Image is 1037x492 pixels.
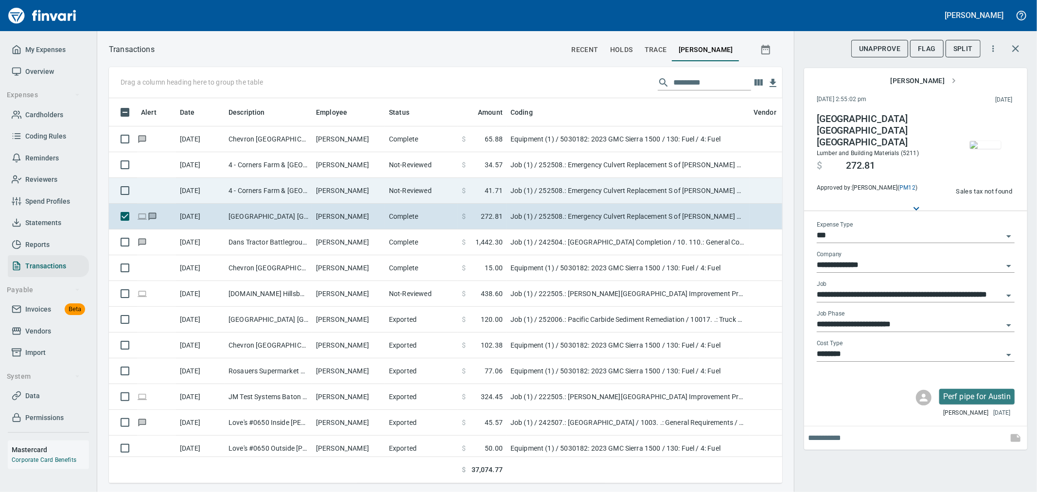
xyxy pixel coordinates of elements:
td: Complete [385,229,458,255]
span: Invoices [25,303,51,316]
span: Online transaction [137,213,147,219]
td: [DATE] [176,281,225,307]
span: Description [228,106,265,118]
td: [PERSON_NAME] [312,229,385,255]
a: Overview [8,61,89,83]
td: 4 - Corners Farm & [GEOGRAPHIC_DATA] [GEOGRAPHIC_DATA] [225,178,312,204]
span: Vendor [754,106,776,118]
td: Job (1) / 252006.: Pacific Carbide Sediment Remediation / 10017. .: Truck Allowance (PM) / 5: Other [507,307,750,333]
td: Job (1) / 222505.: [PERSON_NAME][GEOGRAPHIC_DATA] Improvement Project, PLW 1.2 / 14. . 82: Waterl... [507,281,750,307]
td: Love's #0650 Outside [PERSON_NAME] OR [225,436,312,461]
span: Has messages [137,136,147,142]
a: InvoicesBeta [8,299,89,320]
td: [PERSON_NAME] [312,384,385,410]
a: Cardholders [8,104,89,126]
a: Data [8,385,89,407]
span: Amount [478,106,503,118]
span: $ [462,340,466,350]
span: Employee [316,106,347,118]
td: Exported [385,384,458,410]
button: Sales tax not found [953,184,1015,199]
span: Has messages [137,239,147,245]
span: Beta [65,304,85,315]
a: My Expenses [8,39,89,61]
span: Import [25,347,46,359]
td: [DATE] [176,410,225,436]
span: Transactions [25,260,66,272]
span: $ [462,289,466,299]
td: Chevron [GEOGRAPHIC_DATA] [225,255,312,281]
td: Job (1) / 252508.: Emergency Culvert Replacement S of [PERSON_NAME] Hts RD / 10. .: General Condi... [507,204,750,229]
span: 45.57 [485,418,503,427]
h5: [PERSON_NAME] [945,10,1003,20]
td: [PERSON_NAME] [312,178,385,204]
p: Transactions [109,44,155,55]
p: Perf pipe for Austin [943,391,1011,403]
span: Online transaction [137,393,147,400]
td: [DATE] [176,126,225,152]
p: Drag a column heading here to group the table [121,77,263,87]
a: Reminders [8,147,89,169]
span: Spend Profiles [25,195,70,208]
td: [PERSON_NAME] [312,436,385,461]
td: [DATE] [176,152,225,178]
span: Overview [25,66,54,78]
span: $ [462,443,466,453]
button: Download table [766,76,780,90]
a: Vendors [8,320,89,342]
td: [DATE] [176,178,225,204]
button: Flag [910,40,944,58]
button: Open [1002,229,1016,243]
button: UnApprove [851,40,909,58]
td: Not-Reviewed [385,281,458,307]
span: [DATE] [993,408,1011,418]
a: Corporate Card Benefits [12,457,76,463]
span: Reminders [25,152,59,164]
td: [GEOGRAPHIC_DATA] [GEOGRAPHIC_DATA] OR [225,307,312,333]
td: Job (1) / 222505.: [PERSON_NAME][GEOGRAPHIC_DATA] Improvement Project, PLW 1.2 / 14. . 82: Waterl... [507,384,750,410]
span: holds [610,44,633,56]
span: Sales tax not found [956,186,1012,197]
td: Complete [385,255,458,281]
td: [PERSON_NAME] [312,255,385,281]
td: Exported [385,333,458,358]
span: UnApprove [859,43,901,55]
span: $ [462,237,466,247]
span: Reports [25,239,50,251]
span: $ [462,465,466,475]
a: Statements [8,212,89,234]
span: Split [953,43,973,55]
td: [DATE] [176,204,225,229]
td: Love's #0650 Inside [PERSON_NAME] OR [225,410,312,436]
span: Reviewers [25,174,57,186]
td: Not-Reviewed [385,152,458,178]
td: Job (1) / 252508.: Emergency Culvert Replacement S of [PERSON_NAME] Hts RD / 1002. .: General Con... [507,152,750,178]
button: More [983,38,1004,59]
button: Close transaction [1004,37,1027,60]
td: [PERSON_NAME] [312,281,385,307]
td: [GEOGRAPHIC_DATA] [GEOGRAPHIC_DATA] [GEOGRAPHIC_DATA] [225,204,312,229]
span: Has messages [137,419,147,425]
td: [PERSON_NAME] [312,333,385,358]
span: $ [462,160,466,170]
button: Payable [3,281,84,299]
label: Job Phase [817,311,844,317]
span: 120.00 [481,315,503,324]
span: $ [817,160,822,172]
td: Equipment (1) / 5030182: 2023 GMC Sierra 1500 / 130: Fuel / 4: Fuel [507,255,750,281]
td: Complete [385,204,458,229]
span: $ [462,418,466,427]
span: 77.06 [485,366,503,376]
td: Equipment (1) / 5030182: 2023 GMC Sierra 1500 / 130: Fuel / 4: Fuel [507,333,750,358]
span: Description [228,106,278,118]
td: Exported [385,307,458,333]
span: Vendors [25,325,51,337]
span: [PERSON_NAME] [943,408,988,418]
td: [PERSON_NAME] [312,358,385,384]
span: recent [571,44,598,56]
a: PM12 [899,184,915,191]
span: $ [462,263,466,273]
td: Exported [385,436,458,461]
span: 41.71 [485,186,503,195]
td: Chevron [GEOGRAPHIC_DATA] [225,126,312,152]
